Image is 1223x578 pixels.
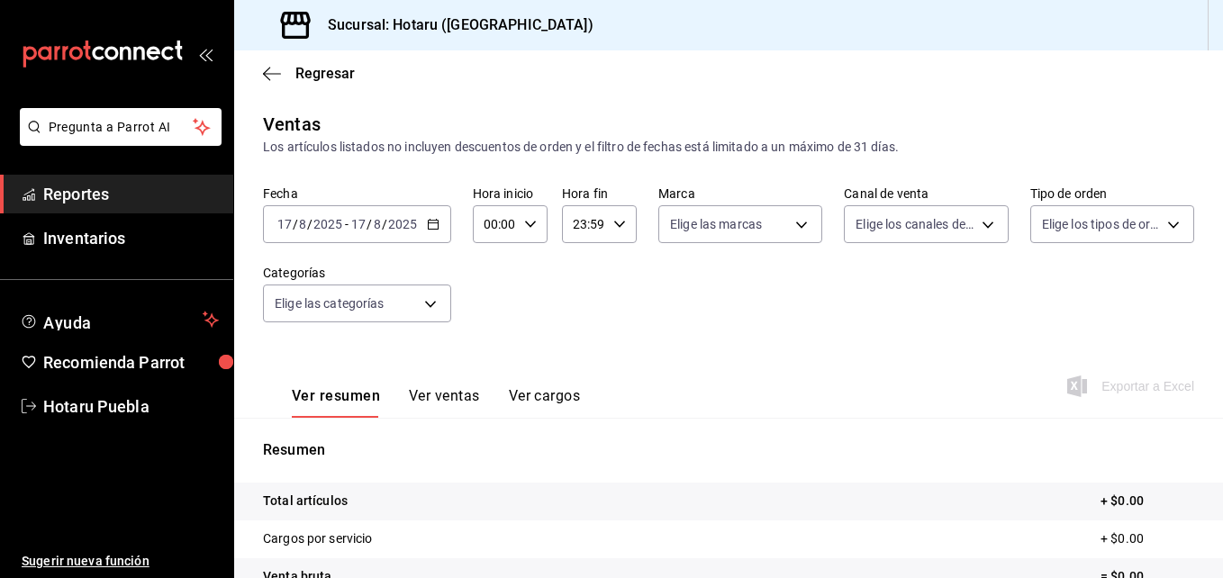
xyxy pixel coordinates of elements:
h3: Sucursal: Hotaru ([GEOGRAPHIC_DATA]) [313,14,593,36]
button: Ver ventas [409,387,480,418]
div: Ventas [263,111,321,138]
span: / [307,217,313,231]
label: Hora inicio [473,187,548,200]
input: -- [276,217,293,231]
div: Los artículos listados no incluyen descuentos de orden y el filtro de fechas está limitado a un m... [263,138,1194,157]
span: Hotaru Puebla [43,394,219,419]
span: / [293,217,298,231]
input: ---- [387,217,418,231]
span: Recomienda Parrot [43,350,219,375]
div: navigation tabs [292,387,580,418]
span: Elige las marcas [670,215,762,233]
button: open_drawer_menu [198,47,213,61]
label: Categorías [263,266,451,279]
p: Cargos por servicio [263,529,373,548]
input: -- [373,217,382,231]
button: Ver cargos [509,387,581,418]
span: Ayuda [43,309,195,330]
button: Ver resumen [292,387,380,418]
span: Sugerir nueva función [22,552,219,571]
button: Regresar [263,65,355,82]
span: Elige los tipos de orden [1042,215,1161,233]
p: + $0.00 [1101,492,1194,510]
label: Marca [658,187,822,200]
label: Canal de venta [844,187,1008,200]
button: Pregunta a Parrot AI [20,108,222,146]
p: + $0.00 [1101,529,1194,548]
span: / [367,217,372,231]
span: - [345,217,349,231]
span: Pregunta a Parrot AI [49,118,194,137]
p: Total artículos [263,492,348,510]
p: Resumen [263,439,1194,461]
input: -- [350,217,367,231]
span: Reportes [43,182,219,206]
input: -- [298,217,307,231]
label: Fecha [263,187,451,200]
span: Elige los canales de venta [856,215,974,233]
a: Pregunta a Parrot AI [13,131,222,149]
span: / [382,217,387,231]
label: Tipo de orden [1030,187,1194,200]
label: Hora fin [562,187,637,200]
input: ---- [313,217,343,231]
span: Regresar [295,65,355,82]
span: Elige las categorías [275,294,385,312]
span: Inventarios [43,226,219,250]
